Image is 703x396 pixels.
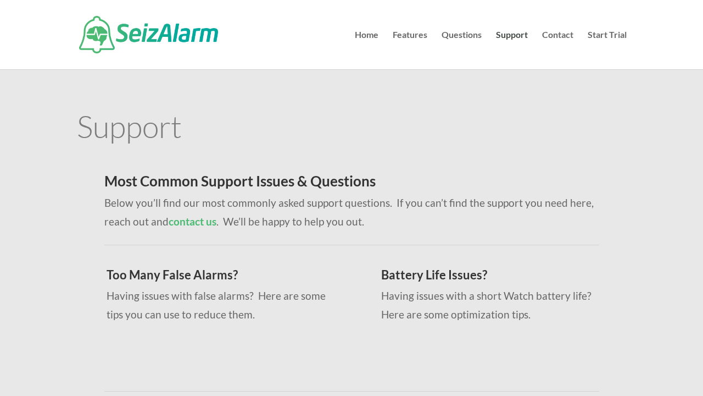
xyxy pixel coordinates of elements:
[542,31,573,69] a: Contact
[79,16,218,53] img: SeizAlarm
[588,31,627,69] a: Start Trial
[381,287,610,324] p: Having issues with a short Watch battery life? Here are some optimization tips.
[107,287,336,324] p: Having issues with false alarms? Here are some tips you can use to reduce them.
[355,31,378,69] a: Home
[393,31,427,69] a: Features
[605,353,691,384] iframe: Help widget launcher
[104,174,599,194] h2: Most Common Support Issues & Questions
[77,111,627,147] h1: Support
[381,269,610,287] h3: Battery Life Issues?
[107,269,336,287] h3: Too Many False Alarms?
[496,31,528,69] a: Support
[442,31,482,69] a: Questions
[104,194,599,231] p: Below you’ll find our most commonly asked support questions. If you can’t find the support you ne...
[169,215,216,228] a: contact us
